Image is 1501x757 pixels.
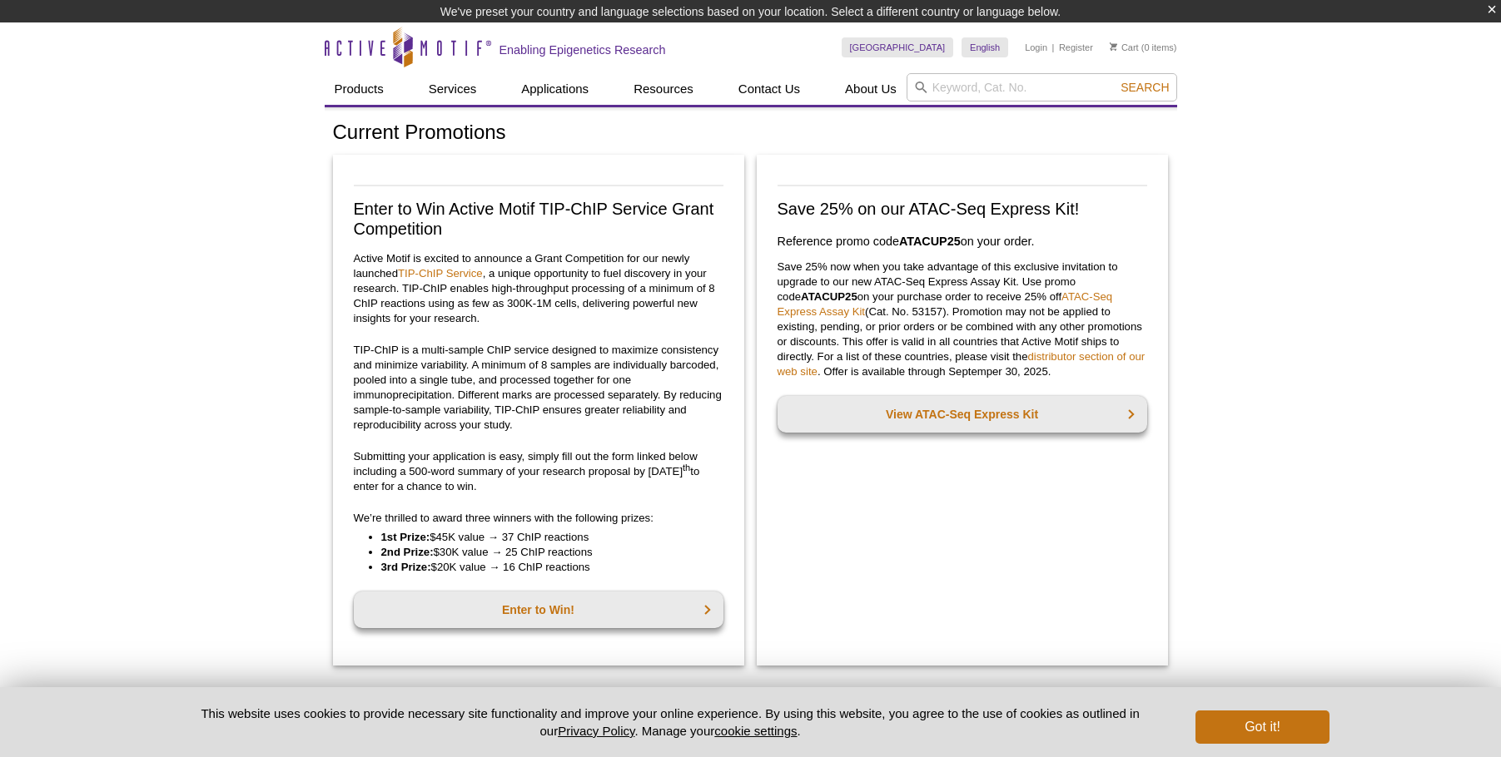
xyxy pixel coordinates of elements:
li: | [1052,37,1055,57]
strong: ATACUP25 [899,235,961,248]
a: [GEOGRAPHIC_DATA] [842,37,954,57]
h3: Reference promo code on your order. [778,231,1147,251]
img: Save on ATAC-Seq Express Assay Kit [778,185,1147,186]
strong: 2nd Prize: [381,546,434,558]
a: English [962,37,1008,57]
button: Search [1116,80,1174,95]
a: Privacy Policy [558,724,634,738]
a: TIP-ChIP Service [398,267,483,280]
a: Enter to Win! [354,591,723,628]
p: TIP-ChIP is a multi-sample ChIP service designed to maximize consistency and minimize variability... [354,343,723,433]
button: cookie settings [714,724,797,738]
h2: Enabling Epigenetics Research [500,42,666,57]
img: TIP-ChIP Service Grant Competition [354,185,723,186]
span: Search [1121,81,1169,94]
a: View ATAC-Seq Express Kit [778,396,1147,433]
a: Applications [511,73,599,105]
strong: 1st Prize: [381,531,430,543]
a: Services [419,73,487,105]
button: Got it! [1195,710,1329,744]
p: This website uses cookies to provide necessary site functionality and improve your online experie... [172,705,1169,740]
h2: Save 25% on our ATAC-Seq Express Kit! [778,199,1147,219]
img: Your Cart [1110,42,1117,51]
p: Save 25% now when you take advantage of this exclusive invitation to upgrade to our new ATAC-Seq ... [778,260,1147,379]
p: Submitting your application is easy, simply fill out the form linked below including a 500-word s... [354,449,723,494]
a: Resources [624,73,703,105]
a: Cart [1110,42,1139,53]
strong: ATACUP25 [801,290,857,303]
p: We’re thrilled to award three winners with the following prizes: [354,511,723,526]
h1: Current Promotions [333,121,1169,146]
li: $45K value → 37 ChIP reactions [381,530,707,545]
a: Login [1025,42,1047,53]
li: (0 items) [1110,37,1177,57]
a: Contact Us [728,73,810,105]
sup: th [683,463,690,473]
strong: 3rd Prize: [381,561,431,573]
a: Register [1059,42,1093,53]
p: Active Motif is excited to announce a Grant Competition for our newly launched , a unique opportu... [354,251,723,326]
li: $20K value → 16 ChIP reactions [381,560,707,575]
li: $30K value → 25 ChIP reactions [381,545,707,560]
a: Products [325,73,394,105]
h2: Enter to Win Active Motif TIP-ChIP Service Grant Competition [354,199,723,239]
a: About Us [835,73,907,105]
input: Keyword, Cat. No. [907,73,1177,101]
